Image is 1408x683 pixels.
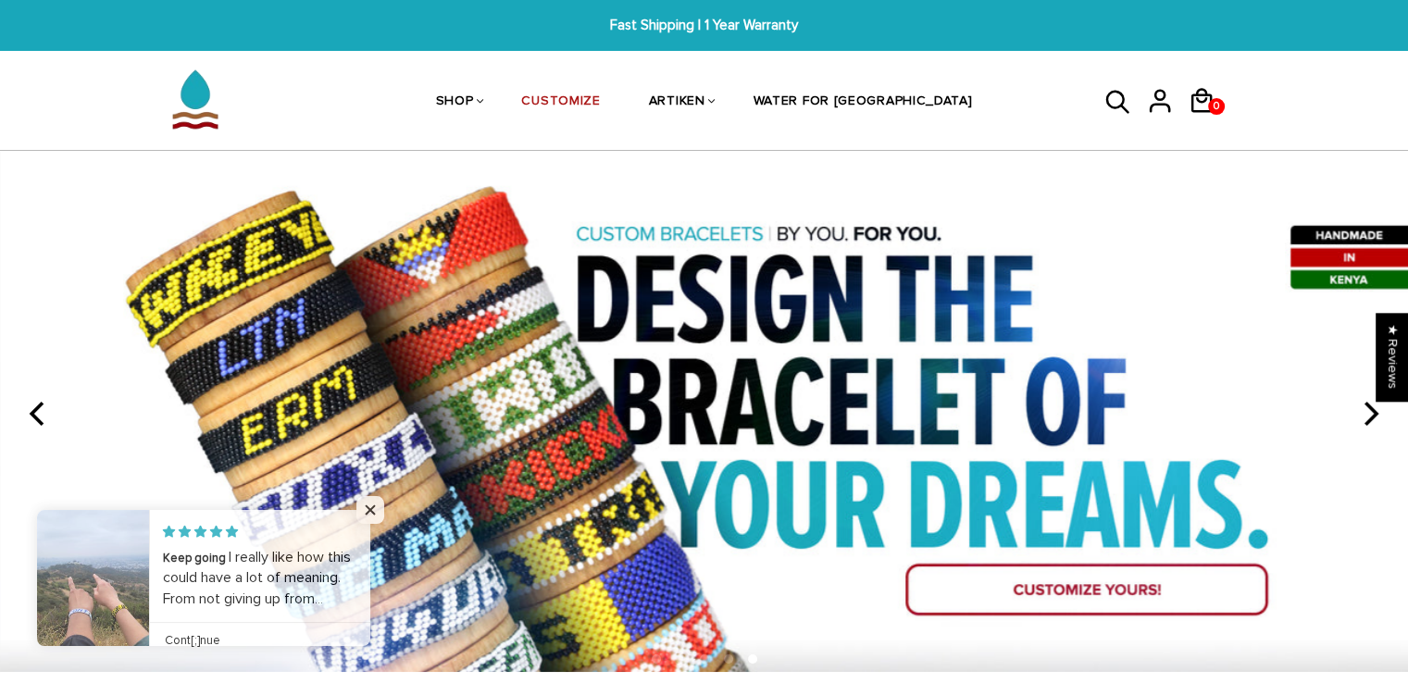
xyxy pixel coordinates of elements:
span: Close popup widget [356,496,384,524]
a: ARTIKEN [649,54,705,152]
span: Fast Shipping | 1 Year Warranty [433,15,974,36]
button: next [1349,394,1389,435]
a: SHOP [436,54,474,152]
a: WATER FOR [GEOGRAPHIC_DATA] [754,54,973,152]
a: 0 [1188,120,1229,123]
button: previous [19,394,59,435]
span: 0 [1209,93,1224,119]
div: Click to open Judge.me floating reviews tab [1377,313,1408,401]
a: CUSTOMIZE [521,54,600,152]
